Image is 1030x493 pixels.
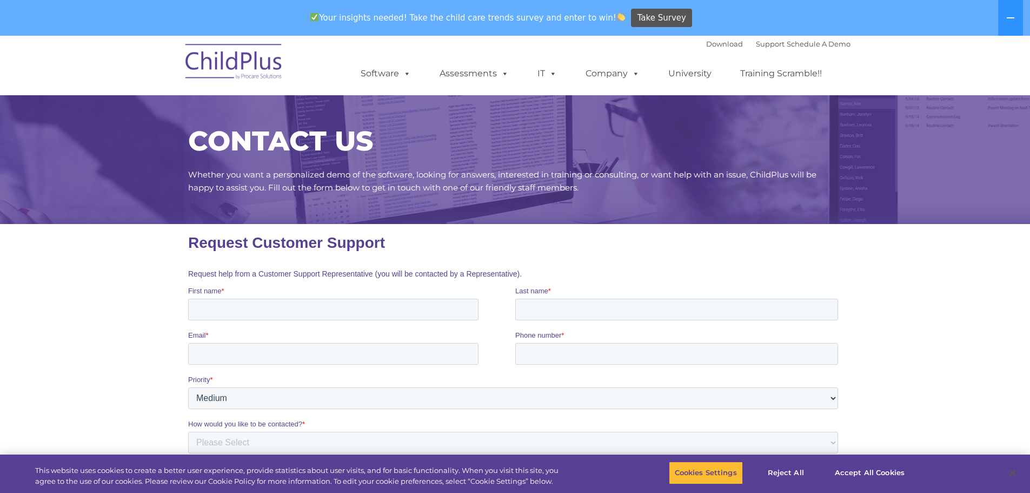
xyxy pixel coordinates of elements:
[756,40,785,48] a: Support
[706,40,850,48] font: |
[527,63,568,84] a: IT
[188,169,816,193] span: Whether you want a personalized demo of the software, looking for answers, interested in training...
[669,462,743,484] button: Cookies Settings
[637,9,686,28] span: Take Survey
[188,124,373,157] span: CONTACT US
[631,9,692,28] a: Take Survey
[575,63,650,84] a: Company
[752,462,820,484] button: Reject All
[829,462,911,484] button: Accept All Cookies
[787,40,850,48] a: Schedule A Demo
[729,63,833,84] a: Training Scramble!!
[1001,461,1025,485] button: Close
[657,63,722,84] a: University
[429,63,520,84] a: Assessments
[350,63,422,84] a: Software
[706,40,743,48] a: Download
[180,36,288,90] img: ChildPlus by Procare Solutions
[35,465,567,487] div: This website uses cookies to create a better user experience, provide statistics about user visit...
